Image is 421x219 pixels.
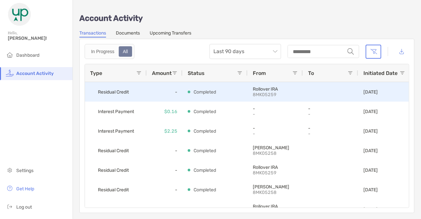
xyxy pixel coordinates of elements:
[98,106,134,117] span: Interest Payment
[363,128,378,134] p: [DATE]
[8,3,31,26] img: Zoe Logo
[194,186,216,194] p: Completed
[253,184,298,190] p: Roth IRA
[194,205,216,213] p: Completed
[147,141,183,160] div: -
[16,204,32,210] span: Log out
[347,48,354,55] img: input icon
[253,106,298,111] p: -
[164,127,177,135] p: $2.25
[253,190,298,195] p: 8MK05258
[366,45,381,59] button: Clear filters
[90,70,102,76] span: Type
[188,70,205,76] span: Status
[88,47,118,56] div: In Progress
[363,168,378,173] p: [DATE]
[194,108,216,116] p: Completed
[98,165,129,176] span: Residual Credit
[308,70,314,76] span: To
[363,187,378,193] p: [DATE]
[253,165,298,170] p: Rollover IRA
[152,70,172,76] span: Amount
[164,108,177,116] p: $0.16
[150,30,191,37] a: Upcoming Transfers
[16,186,34,192] span: Get Help
[363,148,378,153] p: [DATE]
[6,166,14,174] img: settings icon
[6,69,14,77] img: activity icon
[147,82,183,102] div: -
[363,109,378,114] p: [DATE]
[363,207,378,212] p: [DATE]
[16,52,39,58] span: Dashboard
[16,168,34,173] span: Settings
[79,30,106,37] a: Transactions
[147,180,183,199] div: -
[194,147,216,155] p: Completed
[98,204,129,215] span: Residual Credit
[147,160,183,180] div: -
[213,44,277,59] span: Last 90 days
[6,51,14,59] img: household icon
[194,88,216,96] p: Completed
[6,203,14,211] img: logout icon
[6,184,14,192] img: get-help icon
[79,14,414,22] p: Account Activity
[253,92,298,97] p: 8MK05259
[308,125,353,131] p: -
[253,125,298,131] p: -
[98,184,129,195] span: Residual Credit
[308,111,353,117] p: -
[85,44,134,59] div: segmented control
[194,127,216,135] p: Completed
[253,170,298,176] p: 8MK05259
[308,106,353,111] p: -
[194,166,216,174] p: Completed
[147,199,183,219] div: -
[363,70,398,76] span: Initiated Date
[119,47,132,56] div: All
[253,111,298,117] p: -
[116,30,140,37] a: Documents
[16,71,54,76] span: Account Activity
[253,204,298,209] p: Rollover IRA
[98,87,129,97] span: Residual Credit
[98,126,134,137] span: Interest Payment
[363,89,378,95] p: [DATE]
[253,151,298,156] p: 8MK05258
[8,36,69,41] span: [PERSON_NAME]!
[253,145,298,151] p: Roth IRA
[253,70,266,76] span: From
[98,145,129,156] span: Residual Credit
[253,86,298,92] p: Rollover IRA
[253,131,298,137] p: -
[308,131,353,137] p: -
